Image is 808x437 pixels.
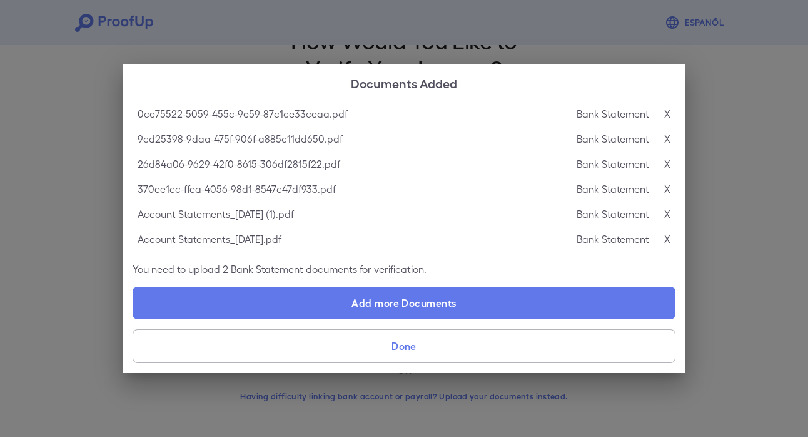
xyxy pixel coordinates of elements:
[133,329,675,363] button: Done
[133,287,675,319] label: Add more Documents
[577,131,649,147] p: Bank Statement
[577,232,649,247] p: Bank Statement
[133,262,675,277] p: You need to upload 2 Bank Statement documents for verification.
[664,157,670,172] p: X
[577,157,649,172] p: Bank Statement
[577,182,649,197] p: Bank Statement
[138,106,348,121] p: 0ce75522-5059-455c-9e59-87c1ce33ceaa.pdf
[138,207,294,222] p: Account Statements_[DATE] (1).pdf
[664,106,670,121] p: X
[138,131,343,147] p: 9cd25398-9daa-475f-906f-a885c11dd650.pdf
[664,182,670,197] p: X
[138,157,340,172] p: 26d84a06-9629-42f0-8615-306df2815f22.pdf
[123,64,685,101] h2: Documents Added
[664,131,670,147] p: X
[664,207,670,222] p: X
[577,207,649,222] p: Bank Statement
[138,232,281,247] p: Account Statements_[DATE].pdf
[138,182,336,197] p: 370ee1cc-ffea-4056-98d1-8547c47df933.pdf
[577,106,649,121] p: Bank Statement
[664,232,670,247] p: X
